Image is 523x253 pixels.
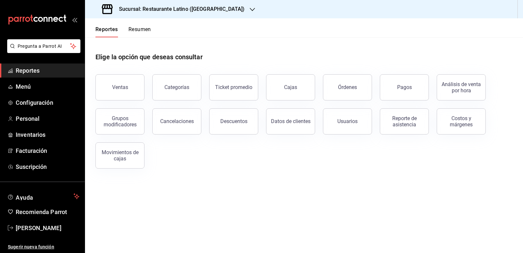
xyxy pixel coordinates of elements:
[100,115,140,128] div: Grupos modificadores
[209,108,258,135] button: Descuentos
[384,115,425,128] div: Reporte de asistencia
[437,74,486,100] button: Análisis de venta por hora
[16,162,79,171] span: Suscripción
[16,114,79,123] span: Personal
[16,130,79,139] span: Inventarios
[337,118,358,124] div: Usuarios
[441,81,481,94] div: Análisis de venta por hora
[220,118,247,124] div: Descuentos
[112,84,128,90] div: Ventas
[266,74,315,100] button: Cajas
[7,39,80,53] button: Pregunta a Parrot AI
[271,118,311,124] div: Datos de clientes
[95,26,151,37] div: navigation tabs
[152,74,201,100] button: Categorías
[380,74,429,100] button: Pagos
[397,84,412,90] div: Pagos
[16,146,79,155] span: Facturación
[95,52,203,62] h1: Elige la opción que deseas consultar
[95,26,118,37] button: Reportes
[323,74,372,100] button: Órdenes
[95,74,144,100] button: Ventas
[16,66,79,75] span: Reportes
[18,43,70,50] span: Pregunta a Parrot AI
[95,108,144,135] button: Grupos modificadores
[16,98,79,107] span: Configuración
[128,26,151,37] button: Resumen
[160,118,194,124] div: Cancelaciones
[16,82,79,91] span: Menú
[5,47,80,54] a: Pregunta a Parrot AI
[338,84,357,90] div: Órdenes
[152,108,201,135] button: Cancelaciones
[209,74,258,100] button: Ticket promedio
[114,5,245,13] h3: Sucursal: Restaurante Latino ([GEOGRAPHIC_DATA])
[16,224,79,232] span: [PERSON_NAME]
[164,84,189,90] div: Categorías
[323,108,372,135] button: Usuarios
[441,115,481,128] div: Costos y márgenes
[284,84,297,90] div: Cajas
[380,108,429,135] button: Reporte de asistencia
[16,192,71,200] span: Ayuda
[72,17,77,22] button: open_drawer_menu
[95,142,144,169] button: Movimientos de cajas
[8,244,79,250] span: Sugerir nueva función
[266,108,315,135] button: Datos de clientes
[437,108,486,135] button: Costos y márgenes
[215,84,252,90] div: Ticket promedio
[100,149,140,162] div: Movimientos de cajas
[16,208,79,216] span: Recomienda Parrot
